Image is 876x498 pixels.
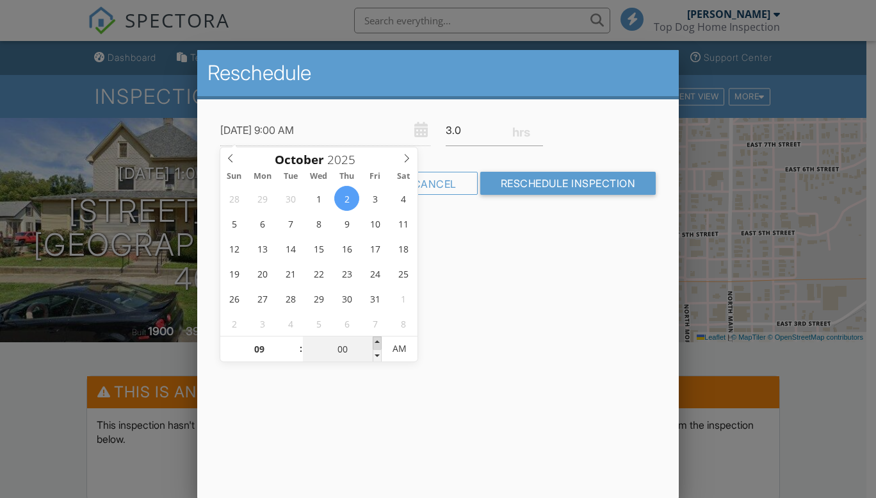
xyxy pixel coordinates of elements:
[306,186,331,211] span: October 1, 2025
[306,211,331,236] span: October 8, 2025
[391,261,416,286] span: October 25, 2025
[248,172,277,181] span: Mon
[333,172,361,181] span: Thu
[391,311,416,336] span: November 8, 2025
[306,261,331,286] span: October 22, 2025
[278,311,303,336] span: November 4, 2025
[362,286,387,311] span: October 31, 2025
[391,211,416,236] span: October 11, 2025
[278,211,303,236] span: October 7, 2025
[324,151,366,168] input: Scroll to increment
[334,311,359,336] span: November 6, 2025
[299,336,303,361] span: :
[222,286,247,311] span: October 26, 2025
[306,236,331,261] span: October 15, 2025
[334,261,359,286] span: October 23, 2025
[334,186,359,211] span: October 2, 2025
[278,186,303,211] span: September 30, 2025
[278,236,303,261] span: October 14, 2025
[306,311,331,336] span: November 5, 2025
[389,172,418,181] span: Sat
[278,286,303,311] span: October 28, 2025
[334,236,359,261] span: October 16, 2025
[306,286,331,311] span: October 29, 2025
[391,236,416,261] span: October 18, 2025
[222,211,247,236] span: October 5, 2025
[207,60,669,86] h2: Reschedule
[250,236,275,261] span: October 13, 2025
[480,172,656,195] input: Reschedule Inspection
[362,236,387,261] span: October 17, 2025
[362,211,387,236] span: October 10, 2025
[361,172,389,181] span: Fri
[250,311,275,336] span: November 3, 2025
[222,311,247,336] span: November 2, 2025
[362,311,387,336] span: November 7, 2025
[362,261,387,286] span: October 24, 2025
[275,154,324,166] span: Scroll to increment
[277,172,305,181] span: Tue
[305,172,333,181] span: Wed
[250,261,275,286] span: October 20, 2025
[278,261,303,286] span: October 21, 2025
[250,186,275,211] span: September 29, 2025
[222,186,247,211] span: September 28, 2025
[250,286,275,311] span: October 27, 2025
[334,211,359,236] span: October 9, 2025
[362,186,387,211] span: October 3, 2025
[220,172,248,181] span: Sun
[334,286,359,311] span: October 30, 2025
[392,172,478,195] div: Cancel
[303,336,382,362] input: Scroll to increment
[222,261,247,286] span: October 19, 2025
[222,236,247,261] span: October 12, 2025
[382,336,417,361] span: Click to toggle
[391,186,416,211] span: October 4, 2025
[250,211,275,236] span: October 6, 2025
[220,336,299,362] input: Scroll to increment
[391,286,416,311] span: November 1, 2025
